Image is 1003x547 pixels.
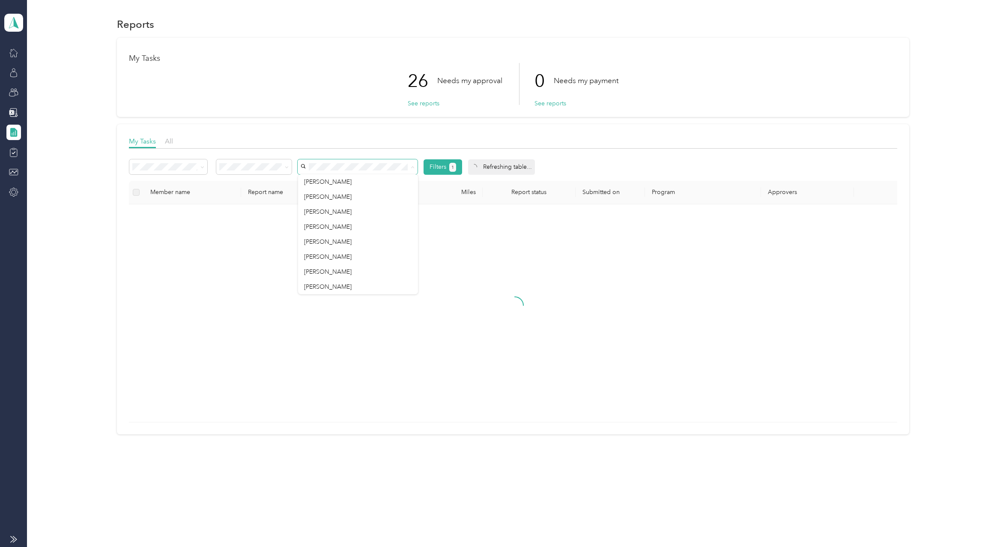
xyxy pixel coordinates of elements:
h1: My Tasks [129,54,897,63]
div: Member name [150,188,234,196]
th: Report name [241,181,343,204]
span: [PERSON_NAME] [304,178,352,185]
th: Submitted on [576,181,645,204]
button: 1 [449,163,457,172]
button: See reports [534,99,566,108]
button: See reports [408,99,439,108]
button: Filters1 [424,159,463,175]
span: [PERSON_NAME] [304,253,352,260]
th: Member name [143,181,241,204]
div: Refreshing table... [468,159,535,175]
span: [PERSON_NAME] [304,193,352,200]
p: 0 [534,63,554,99]
div: Miles [420,188,476,196]
p: Needs my payment [554,75,618,86]
h1: Reports [117,20,154,29]
p: 26 [408,63,437,99]
span: 1 [451,164,454,171]
span: Report status [490,188,569,196]
iframe: Everlance-gr Chat Button Frame [955,499,1003,547]
p: Needs my approval [437,75,502,86]
th: Approvers [761,181,854,204]
span: [PERSON_NAME] [304,223,352,230]
span: All [165,137,173,145]
span: [PERSON_NAME] [304,268,352,275]
th: Program [645,181,761,204]
span: [PERSON_NAME] [304,238,352,245]
span: [PERSON_NAME] [304,208,352,215]
span: My Tasks [129,137,156,145]
span: [PERSON_NAME] [304,283,352,290]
